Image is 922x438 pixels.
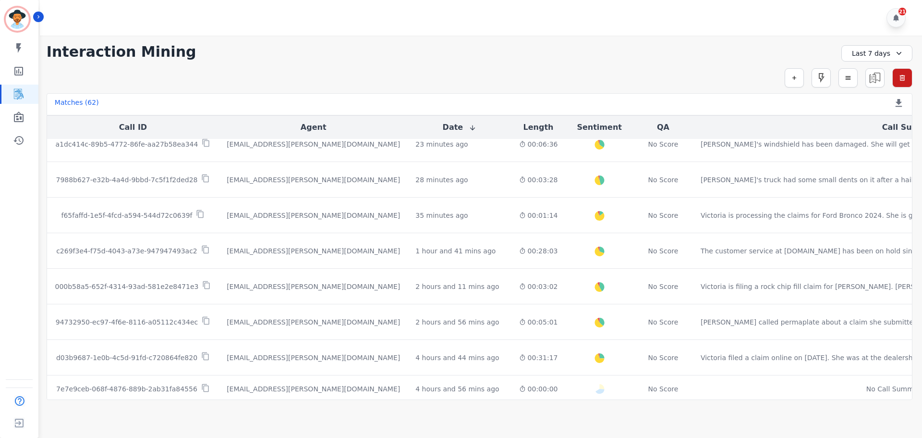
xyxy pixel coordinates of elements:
[56,353,197,363] p: d03b9687-1e0b-4c5d-91fd-c720864fe820
[415,211,468,220] div: 35 minutes ago
[227,353,400,363] div: [EMAIL_ADDRESS][PERSON_NAME][DOMAIN_NAME]
[519,211,558,220] div: 00:01:14
[415,139,468,149] div: 23 minutes ago
[301,122,327,133] button: Agent
[227,384,400,394] div: [EMAIL_ADDRESS][PERSON_NAME][DOMAIN_NAME]
[648,211,679,220] div: No Score
[6,8,29,31] img: Bordered avatar
[227,317,400,327] div: [EMAIL_ADDRESS][PERSON_NAME][DOMAIN_NAME]
[523,122,554,133] button: Length
[56,317,198,327] p: 94732950-ec97-4f6e-8116-a05112c434ec
[657,122,669,133] button: QA
[55,282,199,291] p: 000b58a5-652f-4314-93ad-581e2e8471e3
[56,139,198,149] p: a1dc414c-89b5-4772-86fe-aa27b58ea344
[56,175,197,185] p: 7988b627-e32b-4a4d-9bbd-7c5f1f2ded28
[227,246,400,256] div: [EMAIL_ADDRESS][PERSON_NAME][DOMAIN_NAME]
[648,317,679,327] div: No Score
[519,139,558,149] div: 00:06:36
[519,246,558,256] div: 00:28:03
[56,246,197,256] p: c269f3e4-f75d-4043-a73e-947947493ac2
[841,45,912,62] div: Last 7 days
[443,122,477,133] button: Date
[519,384,558,394] div: 00:00:00
[415,353,499,363] div: 4 hours and 44 mins ago
[519,282,558,291] div: 00:03:02
[415,175,468,185] div: 28 minutes ago
[415,384,499,394] div: 4 hours and 56 mins ago
[519,175,558,185] div: 00:03:28
[55,98,99,111] div: Matches ( 62 )
[415,246,496,256] div: 1 hour and 41 mins ago
[577,122,621,133] button: Sentiment
[898,8,906,15] div: 21
[61,211,192,220] p: f65faffd-1e5f-4fcd-a594-544d72c0639f
[119,122,147,133] button: Call ID
[648,175,679,185] div: No Score
[519,353,558,363] div: 00:31:17
[227,282,400,291] div: [EMAIL_ADDRESS][PERSON_NAME][DOMAIN_NAME]
[56,384,197,394] p: 7e7e9ceb-068f-4876-889b-2ab31fa84556
[648,139,679,149] div: No Score
[648,384,679,394] div: No Score
[648,246,679,256] div: No Score
[227,175,400,185] div: [EMAIL_ADDRESS][PERSON_NAME][DOMAIN_NAME]
[648,353,679,363] div: No Score
[648,282,679,291] div: No Score
[415,317,499,327] div: 2 hours and 56 mins ago
[415,282,499,291] div: 2 hours and 11 mins ago
[47,43,196,61] h1: Interaction Mining
[519,317,558,327] div: 00:05:01
[227,139,400,149] div: [EMAIL_ADDRESS][PERSON_NAME][DOMAIN_NAME]
[227,211,400,220] div: [EMAIL_ADDRESS][PERSON_NAME][DOMAIN_NAME]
